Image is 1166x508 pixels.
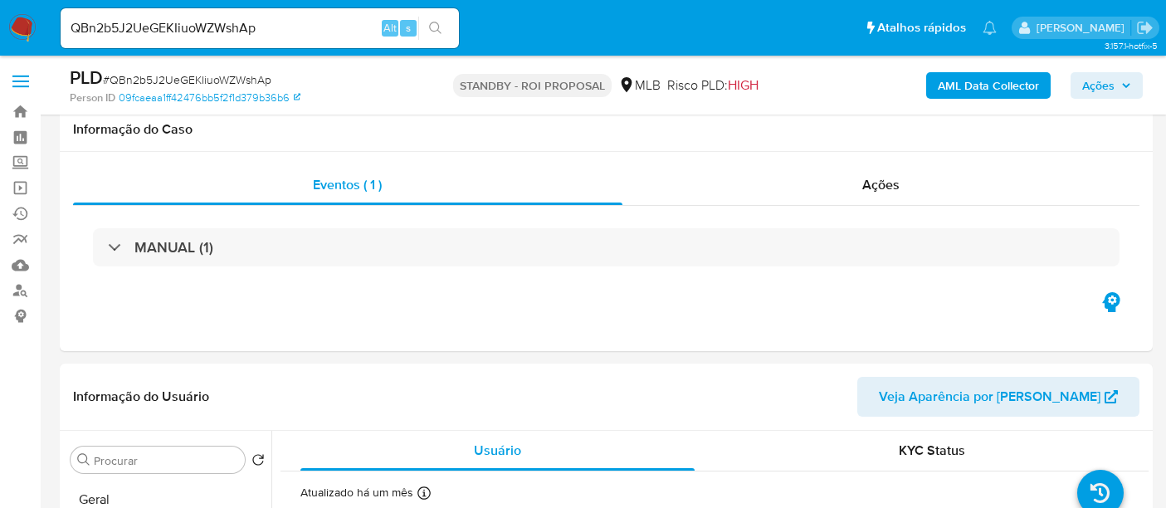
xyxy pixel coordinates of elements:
button: Retornar ao pedido padrão [251,453,265,471]
span: Alt [383,20,397,36]
a: Notificações [983,21,997,35]
h3: MANUAL (1) [134,238,213,256]
p: erico.trevizan@mercadopago.com.br [1037,20,1130,36]
button: Veja Aparência por [PERSON_NAME] [857,377,1139,417]
span: KYC Status [899,441,965,460]
span: Ações [1082,72,1115,99]
span: Ações [862,175,900,194]
a: 09fcaeaa1ff42476bb5f2f1d379b36b6 [119,90,300,105]
button: Procurar [77,453,90,466]
span: Risco PLD: [667,76,759,95]
span: Veja Aparência por [PERSON_NAME] [879,377,1100,417]
div: MLB [618,76,661,95]
span: HIGH [728,76,759,95]
span: Atalhos rápidos [877,19,966,37]
p: STANDBY - ROI PROPOSAL [453,74,612,97]
span: # QBn2b5J2UeGEKIiuoWZWshAp [103,71,271,88]
h1: Informação do Caso [73,121,1139,138]
a: Sair [1136,19,1154,37]
button: Ações [1071,72,1143,99]
span: Usuário [474,441,521,460]
input: Procurar [94,453,238,468]
h1: Informação do Usuário [73,388,209,405]
b: AML Data Collector [938,72,1039,99]
p: Atualizado há um mês [300,485,413,501]
span: s [406,20,411,36]
b: PLD [70,64,103,90]
button: AML Data Collector [926,72,1051,99]
div: MANUAL (1) [93,228,1120,266]
input: Pesquise usuários ou casos... [61,17,459,39]
button: search-icon [418,17,452,40]
b: Person ID [70,90,115,105]
span: Eventos ( 1 ) [313,175,382,194]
